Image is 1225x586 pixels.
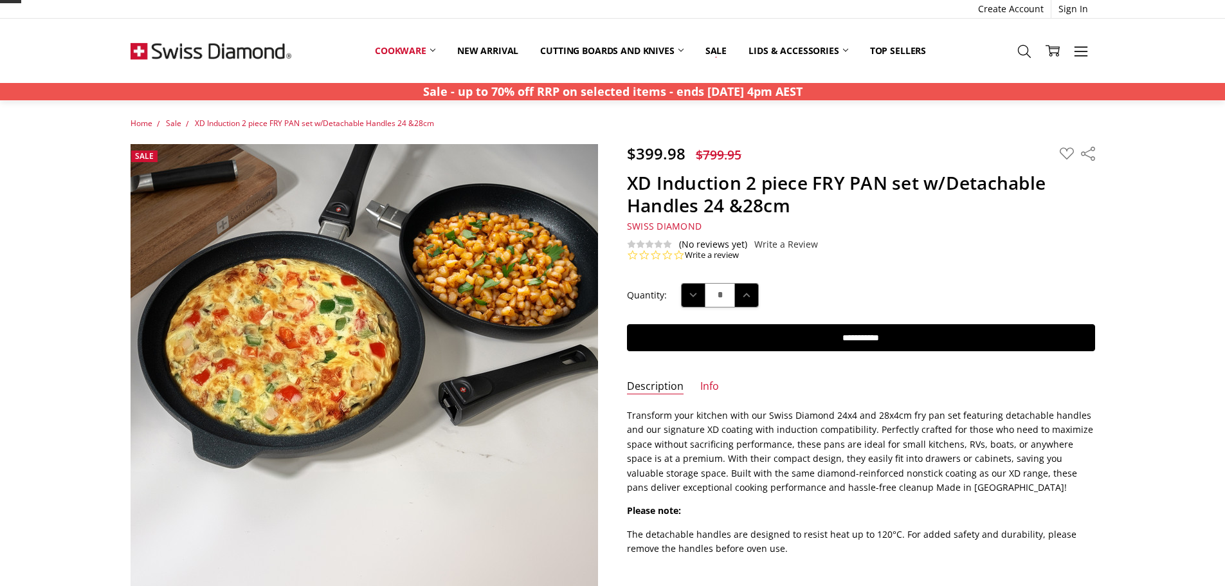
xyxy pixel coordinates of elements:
[131,19,291,83] img: Free Shipping On Every Order
[166,118,181,129] a: Sale
[627,288,667,302] label: Quantity:
[529,37,694,65] a: Cutting boards and knives
[694,37,738,65] a: Sale
[135,151,154,161] span: Sale
[859,37,937,65] a: Top Sellers
[679,239,747,250] span: (No reviews yet)
[754,239,818,250] a: Write a Review
[627,504,681,517] strong: Please note:
[131,118,152,129] a: Home
[364,37,446,65] a: Cookware
[738,37,858,65] a: Lids & Accessories
[446,37,529,65] a: New arrival
[696,146,741,163] span: $799.95
[685,250,739,261] a: Write a review
[627,143,685,164] span: $399.98
[195,118,434,129] a: XD Induction 2 piece FRY PAN set w/Detachable Handles 24 &28cm
[627,172,1095,217] h1: XD Induction 2 piece FRY PAN set w/Detachable Handles 24 &28cm
[627,527,1095,556] p: The detachable handles are designed to resist heat up to 120°C. For added safety and durability, ...
[700,380,719,394] a: Info
[627,380,684,394] a: Description
[627,220,702,232] span: Swiss Diamond
[423,84,803,99] strong: Sale - up to 70% off RRP on selected items - ends [DATE] 4pm AEST
[627,408,1095,495] p: Transform your kitchen with our Swiss Diamond 24x4 and 28x4cm fry pan set featuring detachable ha...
